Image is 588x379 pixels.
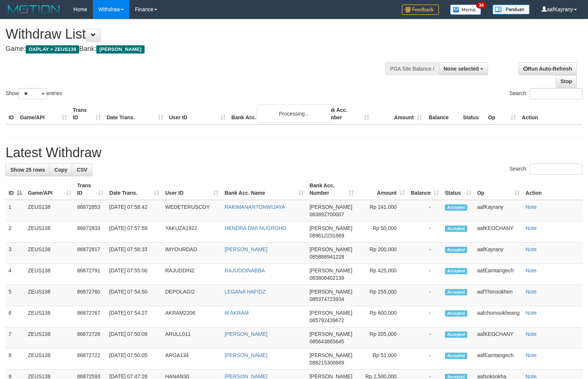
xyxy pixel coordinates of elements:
td: ARGA134 [162,349,222,370]
td: - [408,243,442,264]
td: - [408,285,442,306]
th: Bank Acc. Number [319,103,372,124]
h4: Game: Bank: [6,45,385,53]
td: 6 [6,306,25,327]
td: 3 [6,243,25,264]
th: User ID [166,103,229,124]
td: ZEUS138 [25,306,74,327]
td: 7 [6,327,25,349]
span: [PERSON_NAME] [310,310,352,316]
th: Bank Acc. Name: activate to sort column ascending [222,179,306,200]
a: RAKIMANANTONWIJAYA [224,204,285,210]
a: Note [526,289,537,295]
th: Trans ID [70,103,104,124]
td: ZEUS138 [25,327,74,349]
td: AKRAM2206 [162,306,222,327]
th: Game/API: activate to sort column ascending [25,179,74,200]
td: Rp 205,000 [357,327,408,349]
span: Accepted [445,310,467,317]
label: Search: [510,163,582,175]
td: 86872722 [74,349,107,370]
span: Copy 085643865645 to clipboard [310,338,344,344]
td: [DATE] 07:55:00 [106,264,162,285]
td: 5 [6,285,25,306]
a: Note [526,331,537,337]
span: [PERSON_NAME] [310,204,352,210]
td: aafThimsokhen [474,285,523,306]
span: [PERSON_NAME] [96,45,144,54]
span: Copy 085888941228 to clipboard [310,254,344,260]
td: ARULL011 [162,327,222,349]
input: Search: [530,163,582,175]
td: RAJUDDIN2 [162,264,222,285]
a: LEGANA HAFIDZ [224,289,265,295]
a: HENDRA DWI NUGROHO [224,225,286,231]
td: DEPOLAGI2 [162,285,222,306]
td: 86872817 [74,243,107,264]
h1: Latest Withdraw [6,145,582,160]
a: Stop [556,75,577,88]
button: None selected [439,62,488,75]
th: Status: activate to sort column ascending [442,179,474,200]
h1: Withdraw List [6,27,385,42]
td: [DATE] 07:54:27 [106,306,162,327]
th: Amount: activate to sort column ascending [357,179,408,200]
span: [PERSON_NAME] [310,352,352,358]
a: Note [526,204,537,210]
td: - [408,349,442,370]
span: Copy 083892700007 to clipboard [310,211,344,217]
td: - [408,200,442,221]
a: Note [526,225,537,231]
td: ZEUS138 [25,349,74,370]
td: 2 [6,221,25,243]
div: Processing... [257,104,331,123]
td: aafKEOCHANY [474,327,523,349]
th: Bank Acc. Number: activate to sort column ascending [307,179,357,200]
td: ZEUS138 [25,264,74,285]
td: aafKayrany [474,243,523,264]
th: Balance: activate to sort column ascending [408,179,442,200]
a: Note [526,268,537,273]
td: aafchomsokheang [474,306,523,327]
span: Accepted [445,247,467,253]
a: [PERSON_NAME] [224,352,267,358]
td: aafKayrany [474,200,523,221]
th: Game/API [17,103,70,124]
td: [DATE] 07:56:33 [106,243,162,264]
span: Accepted [445,204,467,211]
td: ZEUS138 [25,221,74,243]
span: Copy [54,167,67,173]
th: Action [519,103,582,124]
td: [DATE] 07:50:09 [106,327,162,349]
td: aafEamtangech [474,349,523,370]
a: [PERSON_NAME] [224,246,267,252]
td: Rp 241,000 [357,200,408,221]
td: 86872853 [74,200,107,221]
input: Search: [530,88,582,99]
td: 86872791 [74,264,107,285]
a: Note [526,310,537,316]
a: Show 25 rows [6,163,50,176]
th: User ID: activate to sort column ascending [162,179,222,200]
td: YAKUZA1922 [162,221,222,243]
span: [PERSON_NAME] [310,289,352,295]
th: Action [523,179,582,200]
span: OXPLAY > ZEUS138 [26,45,79,54]
td: aafEamtangech [474,264,523,285]
a: CSV [72,163,92,176]
a: Copy [49,163,72,176]
td: [DATE] 07:54:50 [106,285,162,306]
td: [DATE] 07:50:05 [106,349,162,370]
a: Run Auto-Refresh [518,62,577,75]
th: Op [485,103,519,124]
td: - [408,327,442,349]
td: aafKEOCHANY [474,221,523,243]
td: Rp 50,000 [357,221,408,243]
span: 34 [476,2,486,9]
th: Bank Acc. Name [229,103,320,124]
td: ZEUS138 [25,200,74,221]
th: ID: activate to sort column descending [6,179,25,200]
span: [PERSON_NAME] [310,268,352,273]
th: Amount [372,103,425,124]
td: Rp 425,000 [357,264,408,285]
